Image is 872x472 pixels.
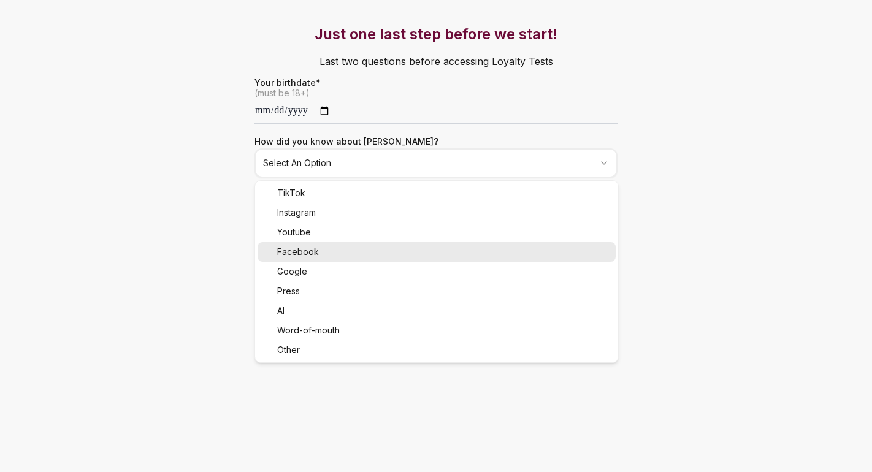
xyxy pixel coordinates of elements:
span: Youtube [277,226,311,238]
span: Press [277,285,300,297]
span: Google [277,265,307,278]
span: AI [277,305,285,317]
span: TikTok [277,187,305,199]
span: Instagram [277,207,316,219]
span: Other [277,344,300,356]
span: Word-of-mouth [277,324,340,337]
span: Facebook [277,246,319,258]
